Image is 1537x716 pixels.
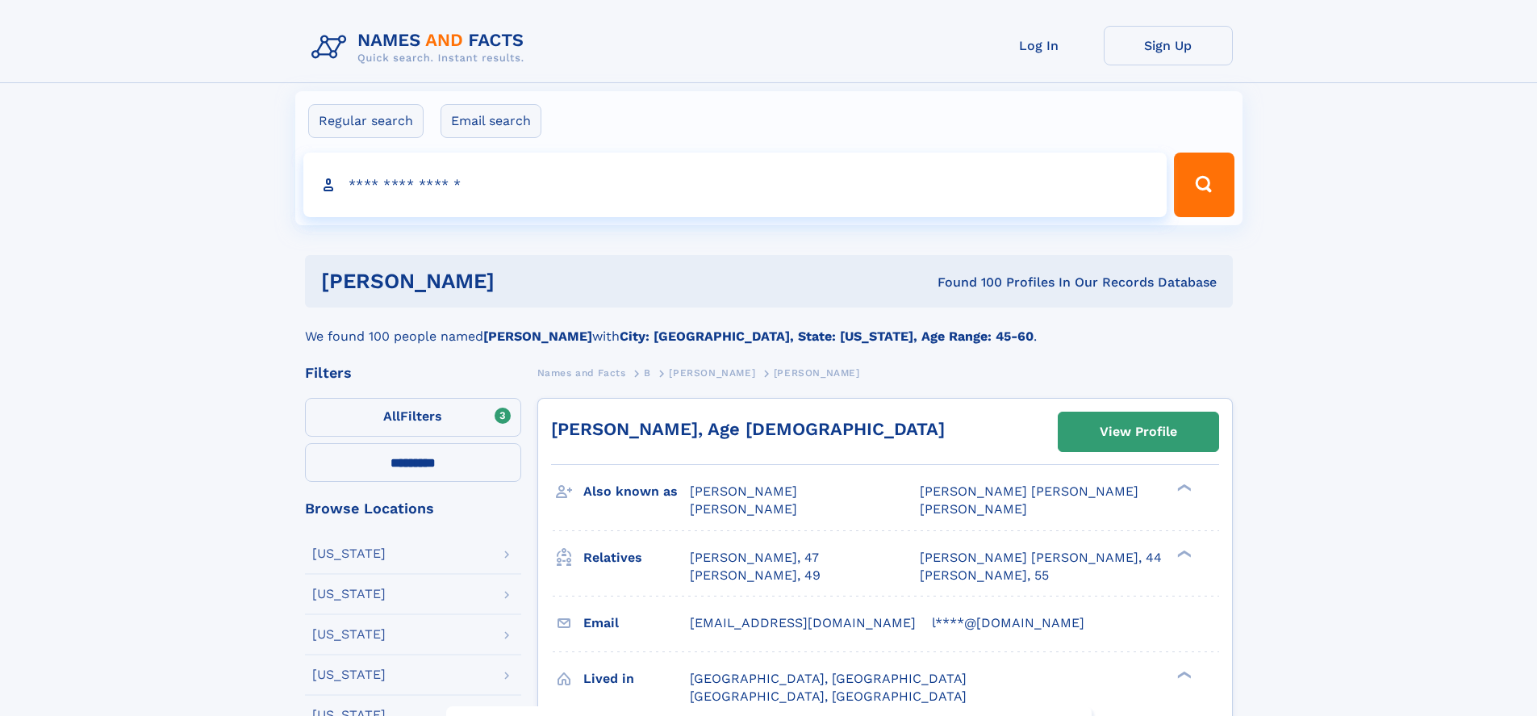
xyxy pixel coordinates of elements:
[690,484,797,499] span: [PERSON_NAME]
[305,26,537,69] img: Logo Names and Facts
[583,478,690,505] h3: Also known as
[669,362,755,383] a: [PERSON_NAME]
[441,104,541,138] label: Email search
[308,104,424,138] label: Regular search
[620,329,1034,344] b: City: [GEOGRAPHIC_DATA], State: [US_STATE], Age Range: 45-60
[690,615,916,630] span: [EMAIL_ADDRESS][DOMAIN_NAME]
[1174,153,1234,217] button: Search Button
[920,567,1049,584] a: [PERSON_NAME], 55
[305,398,521,437] label: Filters
[583,665,690,693] h3: Lived in
[312,668,386,681] div: [US_STATE]
[690,549,819,567] a: [PERSON_NAME], 47
[690,671,967,686] span: [GEOGRAPHIC_DATA], [GEOGRAPHIC_DATA]
[312,628,386,641] div: [US_STATE]
[1173,483,1192,493] div: ❯
[774,367,860,379] span: [PERSON_NAME]
[716,274,1217,291] div: Found 100 Profiles In Our Records Database
[551,419,945,439] a: [PERSON_NAME], Age [DEMOGRAPHIC_DATA]
[920,484,1138,499] span: [PERSON_NAME] [PERSON_NAME]
[690,689,967,704] span: [GEOGRAPHIC_DATA], [GEOGRAPHIC_DATA]
[975,26,1104,65] a: Log In
[1100,413,1177,450] div: View Profile
[690,567,821,584] a: [PERSON_NAME], 49
[312,588,386,601] div: [US_STATE]
[1059,412,1218,451] a: View Profile
[321,271,716,291] h1: [PERSON_NAME]
[583,609,690,637] h3: Email
[583,544,690,572] h3: Relatives
[920,501,1027,517] span: [PERSON_NAME]
[1173,669,1192,680] div: ❯
[920,549,1162,567] a: [PERSON_NAME] [PERSON_NAME], 44
[305,501,521,516] div: Browse Locations
[483,329,592,344] b: [PERSON_NAME]
[690,501,797,517] span: [PERSON_NAME]
[669,367,755,379] span: [PERSON_NAME]
[305,308,1233,346] div: We found 100 people named with .
[305,366,521,380] div: Filters
[1104,26,1233,65] a: Sign Up
[644,362,651,383] a: B
[383,408,400,424] span: All
[644,367,651,379] span: B
[312,547,386,560] div: [US_STATE]
[537,362,626,383] a: Names and Facts
[1173,548,1192,559] div: ❯
[303,153,1167,217] input: search input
